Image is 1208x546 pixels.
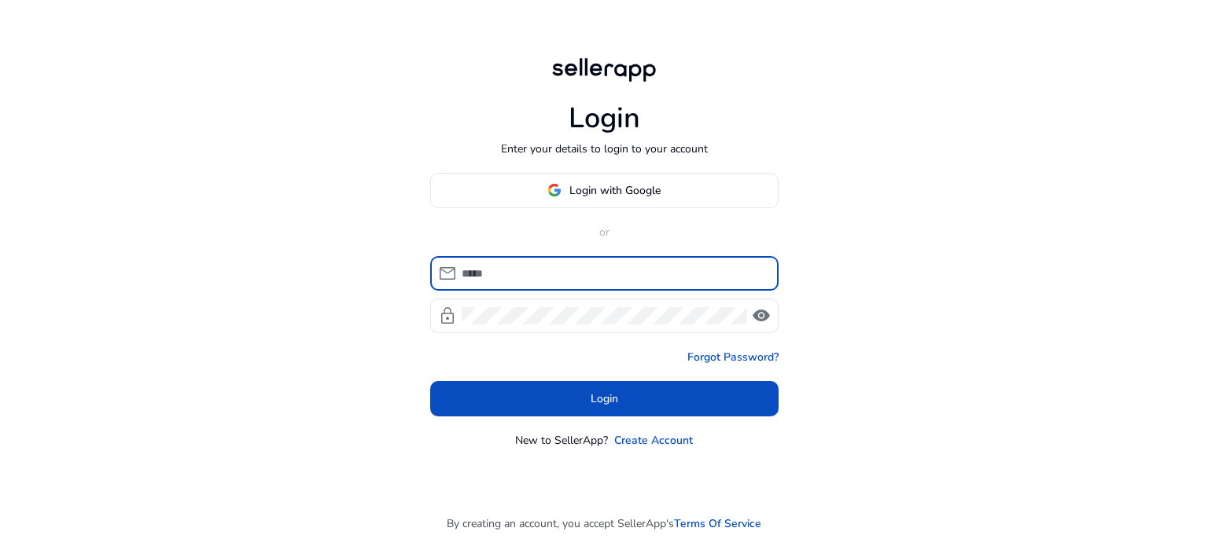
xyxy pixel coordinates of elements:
[438,306,457,325] span: lock
[547,183,562,197] img: google-logo.svg
[430,381,779,416] button: Login
[569,101,640,135] h1: Login
[430,224,779,240] p: or
[438,264,457,283] span: mail
[430,173,779,208] button: Login with Google
[569,182,661,199] span: Login with Google
[752,306,771,325] span: visibility
[687,349,779,365] a: Forgot Password?
[501,141,708,157] p: Enter your details to login to your account
[614,432,693,449] a: Create Account
[591,390,618,407] span: Login
[515,432,608,449] p: New to SellerApp?
[674,515,761,532] a: Terms Of Service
